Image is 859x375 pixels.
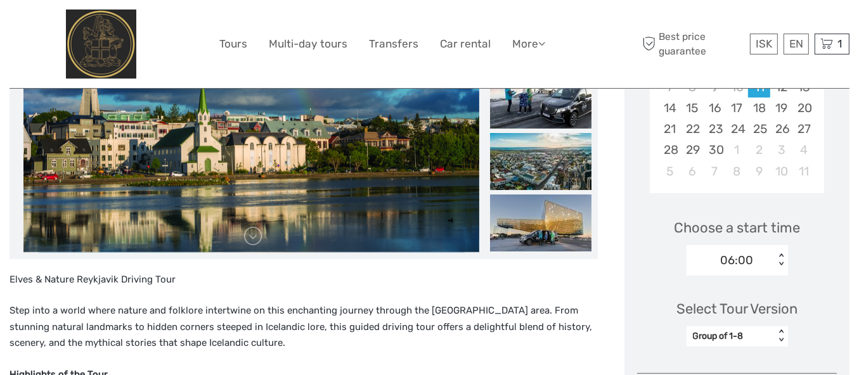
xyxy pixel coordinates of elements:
div: Choose Wednesday, September 24th, 2025 [726,118,748,139]
img: City Center Hotel [66,10,136,79]
div: 06:00 [721,252,754,269]
a: More [512,35,545,53]
div: Choose Friday, September 19th, 2025 [770,98,792,118]
div: Select Tour Version [676,299,798,319]
img: eac44ad98a204c4689cbf3f7724c7f86_slider_thumbnail.jpeg [490,72,591,129]
div: Choose Sunday, October 5th, 2025 [659,161,681,182]
a: Multi-day tours [269,35,347,53]
a: Tours [219,35,247,53]
span: 1 [836,37,844,50]
div: Choose Monday, September 22nd, 2025 [681,118,704,139]
div: Choose Friday, October 10th, 2025 [770,161,792,182]
div: Choose Tuesday, September 30th, 2025 [704,139,726,160]
div: Choose Tuesday, September 16th, 2025 [704,98,726,118]
div: Choose Sunday, September 28th, 2025 [659,139,681,160]
div: Choose Monday, October 6th, 2025 [681,161,704,182]
div: < > [775,329,786,343]
div: < > [775,253,786,267]
div: Choose Thursday, October 2nd, 2025 [748,139,770,160]
img: 7d24584216ea4b8f8e3f44771b9b5722_slider_thumbnail.jpeg [490,194,591,251]
span: ISK [756,37,772,50]
div: month 2025-09 [654,56,820,182]
div: Group of 1-8 [693,330,768,343]
p: We're away right now. Please check back later! [18,22,143,32]
div: EN [784,34,809,54]
img: b40c10407f2548ed9fe311d46ff42867_slider_thumbnail.jpeg [490,133,591,190]
p: Elves & Nature Reykjavik Driving Tour [10,272,598,288]
div: Choose Saturday, September 27th, 2025 [792,118,815,139]
div: Choose Wednesday, October 1st, 2025 [726,139,748,160]
div: Choose Sunday, September 21st, 2025 [659,118,681,139]
a: Car rental [440,35,491,53]
span: Choose a start time [674,218,800,238]
div: Choose Wednesday, October 8th, 2025 [726,161,748,182]
div: Choose Thursday, September 18th, 2025 [748,98,770,118]
div: Choose Monday, September 15th, 2025 [681,98,704,118]
div: Choose Saturday, October 4th, 2025 [792,139,815,160]
div: Choose Saturday, October 11th, 2025 [792,161,815,182]
span: Best price guarantee [640,30,747,58]
button: Open LiveChat chat widget [146,20,161,35]
div: Choose Thursday, October 9th, 2025 [748,161,770,182]
div: Choose Friday, September 26th, 2025 [770,118,792,139]
div: Choose Saturday, September 20th, 2025 [792,98,815,118]
div: Choose Tuesday, October 7th, 2025 [704,161,726,182]
div: Choose Thursday, September 25th, 2025 [748,118,770,139]
p: Step into a world where nature and folklore intertwine on this enchanting journey through the [GE... [10,303,598,352]
div: Choose Monday, September 29th, 2025 [681,139,704,160]
a: Transfers [369,35,418,53]
div: Choose Tuesday, September 23rd, 2025 [704,118,726,139]
div: Choose Friday, October 3rd, 2025 [770,139,792,160]
div: Choose Sunday, September 14th, 2025 [659,98,681,118]
div: Choose Wednesday, September 17th, 2025 [726,98,748,118]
